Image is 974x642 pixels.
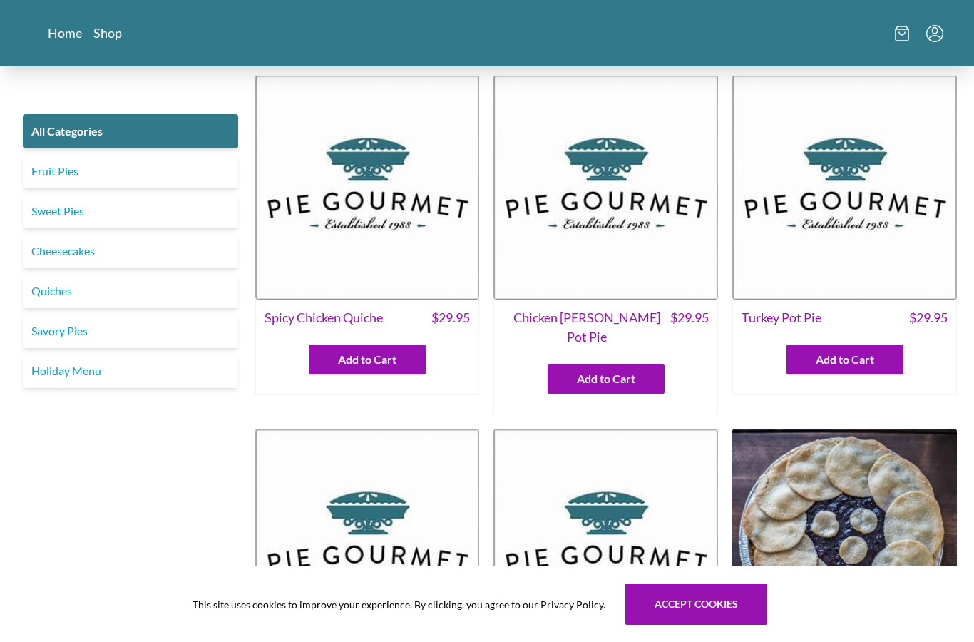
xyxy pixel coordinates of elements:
[23,114,238,148] a: All Categories
[309,345,426,374] button: Add to Cart
[742,308,821,327] span: Turkey Pot Pie
[786,345,903,374] button: Add to Cart
[23,274,238,308] a: Quiches
[338,351,396,368] span: Add to Cart
[926,25,943,42] button: Menu
[265,308,383,327] span: Spicy Chicken Quiche
[670,308,709,347] span: $ 29.95
[431,308,470,327] span: $ 29.95
[193,597,605,612] span: This site uses cookies to improve your experience. By clicking, you agree to our Privacy Policy.
[909,308,948,327] span: $ 29.95
[93,24,122,41] a: Shop
[23,234,238,268] a: Cheesecakes
[444,11,530,55] a: Logo
[548,364,665,394] button: Add to Cart
[625,584,767,625] button: Accept cookies
[732,75,957,300] img: Turkey Pot Pie
[444,11,530,51] img: logo
[23,314,238,348] a: Savory Pies
[23,154,238,188] a: Fruit Pies
[23,354,238,388] a: Holiday Menu
[255,75,480,300] img: Spicy Chicken Quiche
[48,24,82,41] a: Home
[493,75,718,300] img: Chicken Curry Pot Pie
[577,370,635,387] span: Add to Cart
[503,308,670,347] span: Chicken [PERSON_NAME] Pot Pie
[23,194,238,228] a: Sweet Pies
[816,351,874,368] span: Add to Cart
